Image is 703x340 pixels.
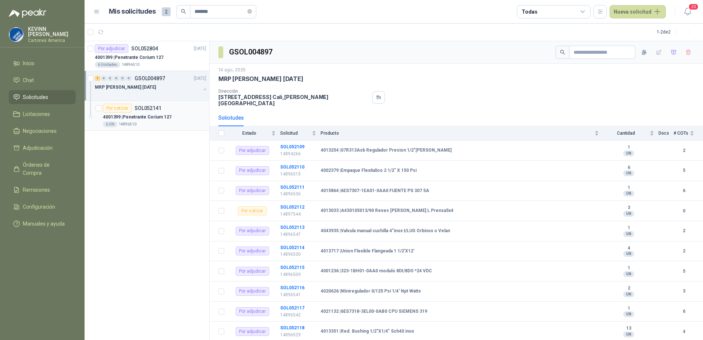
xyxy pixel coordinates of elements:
th: # COTs [674,126,703,141]
div: Por cotizar [238,206,267,215]
b: 4013254 | 07R313Asb Regulador Presion 1/2"[PERSON_NAME] [321,148,452,153]
p: 14896536 [280,191,316,198]
div: Por adjudicar [236,166,269,175]
div: Por cotizar [103,104,132,113]
span: Inicio [23,59,35,67]
a: Por adjudicarSOL052804[DATE] 4001399 |Penetrante Corium 1276 Unidades14896510 [85,41,209,71]
a: Adjudicación [9,141,76,155]
a: SOL052116 [280,285,304,290]
b: 5 [674,167,694,174]
a: SOL052117 [280,305,304,311]
h1: Mis solicitudes [109,6,156,17]
th: Producto [321,126,603,141]
div: Por adjudicar [236,186,269,195]
div: UN [623,311,634,317]
b: 1 [603,265,654,271]
th: Docs [659,126,674,141]
p: [DATE] [194,45,206,52]
span: Estado [229,131,270,136]
a: Inicio [9,56,76,70]
b: 4013351 | Red. Bushing 1/2"X1/4" Sch40 inox [321,329,414,334]
div: 0 [101,76,107,81]
div: UN [623,271,634,277]
p: Cartones America [28,38,76,43]
span: close-circle [247,8,252,15]
a: Manuales y ayuda [9,217,76,231]
button: Nueva solicitud [610,5,666,18]
div: 0 [126,76,132,81]
a: SOL052113 [280,225,304,230]
th: Solicitud [280,126,321,141]
div: 6 Unidades [95,62,120,68]
p: 14896509 [280,271,316,278]
b: 1 [603,145,654,150]
b: 3 [674,288,694,295]
a: SOL052110 [280,164,304,170]
b: 4013033 | A430105013/90 Reves [PERSON_NAME] L Prensa5x4 [321,208,453,214]
p: 14896547 [280,231,316,238]
p: 4001399 | Penetrante Corium 127 [103,114,171,121]
span: Manuales y ayuda [23,220,65,228]
b: 4015864 | 6ES7307-1EA01-0AA0 FUENTE PS 307 5A [321,188,429,194]
div: 0 [107,76,113,81]
b: 6 [674,308,694,315]
div: Por adjudicar [236,307,269,316]
a: SOL052115 [280,265,304,270]
div: Por adjudicar [236,227,269,235]
a: 1 0 0 0 0 0 GSOL004897[DATE] MRP [PERSON_NAME] [DATE] [95,74,208,98]
b: 6 [603,165,654,171]
p: [STREET_ADDRESS] Cali , [PERSON_NAME][GEOGRAPHIC_DATA] [218,94,370,106]
a: SOL052111 [280,185,304,190]
b: 3 [603,205,654,211]
b: 4013717 | Union Flexible Flangeada 1 1/2'X12' [321,248,414,254]
span: Chat [23,76,34,84]
span: # COTs [674,131,688,136]
span: close-circle [247,9,252,14]
div: Por adjudicar [236,146,269,155]
p: 4001399 | Penetrante Corium 127 [95,54,163,61]
div: 1 - 2 de 2 [657,26,694,38]
div: Solicitudes [218,114,244,122]
img: Company Logo [9,28,23,42]
th: Estado [229,126,280,141]
div: 0 [114,76,119,81]
a: SOL052109 [280,144,304,149]
b: 2 [603,286,654,291]
p: 14896515 [280,171,316,178]
p: [DATE] [194,75,206,82]
span: Órdenes de Compra [23,161,69,177]
b: SOL052118 [280,325,304,330]
div: Todas [522,8,537,16]
b: 5 [674,268,694,275]
p: SOL052141 [135,106,161,111]
div: Por adjudicar [236,247,269,255]
b: 2 [674,248,694,255]
span: 20 [688,3,699,10]
p: 14 ago, 2025 [218,67,246,74]
p: Dirección [218,89,370,94]
p: MRP [PERSON_NAME] [DATE] [218,75,303,83]
span: 2 [162,7,171,16]
a: Chat [9,73,76,87]
a: Solicitudes [9,90,76,104]
p: 14894266 [280,150,316,157]
div: UN [623,170,634,176]
a: Licitaciones [9,107,76,121]
p: GSOL004897 [135,76,165,81]
div: Por adjudicar [95,44,128,53]
div: UN [623,251,634,257]
h3: GSOL004897 [229,46,274,58]
a: SOL052114 [280,245,304,250]
a: SOL052112 [280,205,304,210]
div: UN [623,332,634,337]
b: 4 [674,328,694,335]
b: 0 [674,208,694,215]
p: 14896541 [280,291,316,298]
p: 14896529 [280,332,316,339]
